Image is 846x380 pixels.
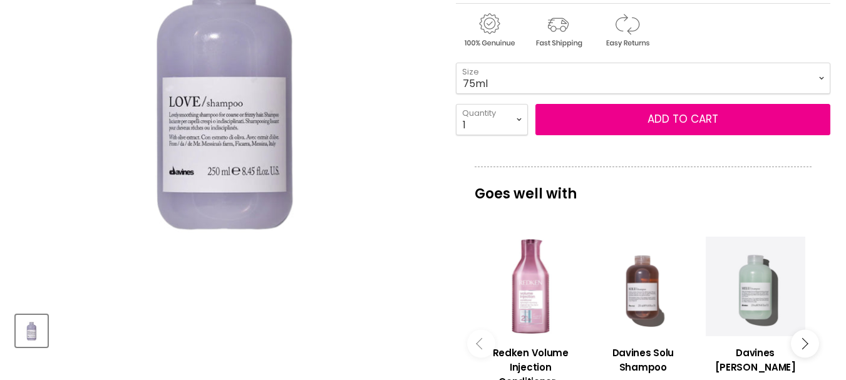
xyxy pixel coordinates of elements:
[14,311,437,347] div: Product thumbnails
[475,167,812,208] p: Goes well with
[16,315,48,347] button: Davines Love Smoothing Shampoo
[593,346,693,374] h3: Davines Solu Shampoo
[525,11,591,49] img: shipping.gif
[705,346,805,374] h3: Davines [PERSON_NAME]
[535,104,830,135] button: Add to cart
[456,11,522,49] img: genuine.gif
[647,111,718,126] span: Add to cart
[17,316,46,346] img: Davines Love Smoothing Shampoo
[594,11,660,49] img: returns.gif
[456,104,528,135] select: Quantity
